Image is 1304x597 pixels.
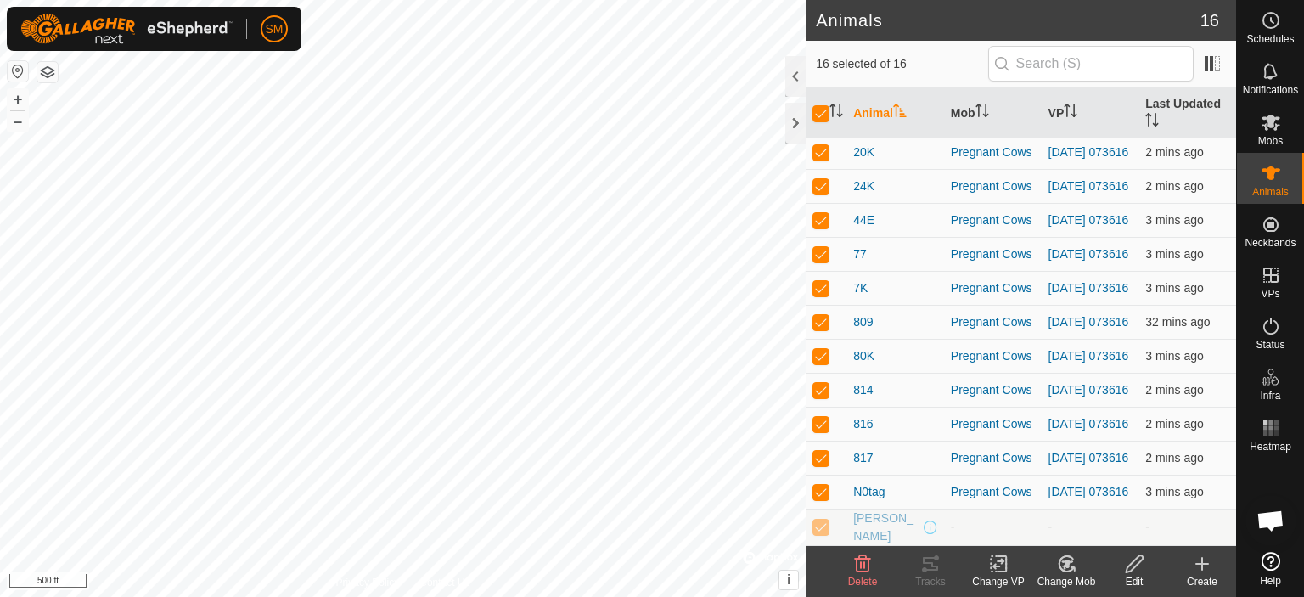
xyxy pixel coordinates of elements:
span: 20K [853,144,874,161]
span: 18 Sept 2025, 12:05 pm [1145,485,1203,498]
span: N0tag [853,483,885,501]
span: [PERSON_NAME] [853,510,920,545]
div: Create [1168,574,1236,589]
button: – [8,111,28,132]
a: [DATE] 073616 [1048,451,1129,465]
span: Delete [848,576,878,588]
span: Neckbands [1245,238,1296,248]
span: 18 Sept 2025, 12:05 pm [1145,213,1203,227]
a: [DATE] 073616 [1048,247,1129,261]
span: VPs [1261,289,1279,299]
div: Pregnant Cows [951,245,1035,263]
span: Help [1260,576,1281,586]
p-sorticon: Activate to sort [1145,115,1159,129]
span: 18 Sept 2025, 12:06 pm [1145,349,1203,363]
span: 77 [853,245,867,263]
p-sorticon: Activate to sort [893,106,907,120]
div: Change Mob [1032,574,1100,589]
a: Contact Us [419,575,469,590]
th: VP [1042,88,1139,139]
p-sorticon: Activate to sort [975,106,989,120]
div: Open chat [1245,495,1296,546]
div: Pregnant Cows [951,449,1035,467]
input: Search (S) [988,46,1194,82]
div: - [951,518,1035,536]
app-display-virtual-paddock-transition: - [1048,520,1053,533]
span: - [1145,520,1149,533]
a: [DATE] 073616 [1048,145,1129,159]
span: 80K [853,347,874,365]
span: 816 [853,415,873,433]
button: Map Layers [37,62,58,82]
div: Edit [1100,574,1168,589]
span: 18 Sept 2025, 11:36 am [1145,315,1210,329]
span: 16 [1200,8,1219,33]
a: [DATE] 073616 [1048,383,1129,397]
span: 44E [853,211,874,229]
span: 18 Sept 2025, 12:05 pm [1145,247,1203,261]
th: Mob [944,88,1042,139]
button: i [779,571,798,589]
a: Help [1237,545,1304,593]
span: Status [1256,340,1284,350]
button: Reset Map [8,61,28,82]
span: Mobs [1258,136,1283,146]
span: SM [266,20,284,38]
h2: Animals [816,10,1200,31]
div: Pregnant Cows [951,381,1035,399]
a: [DATE] 073616 [1048,417,1129,431]
span: 18 Sept 2025, 12:06 pm [1145,281,1203,295]
span: 18 Sept 2025, 12:06 pm [1145,179,1203,193]
div: Pregnant Cows [951,483,1035,501]
div: Tracks [896,574,964,589]
a: [DATE] 073616 [1048,485,1129,498]
div: Pregnant Cows [951,415,1035,433]
span: Notifications [1243,85,1298,95]
span: 18 Sept 2025, 12:06 pm [1145,417,1203,431]
a: Privacy Policy [336,575,400,590]
th: Animal [846,88,944,139]
div: Pregnant Cows [951,279,1035,297]
th: Last Updated [1138,88,1236,139]
div: Pregnant Cows [951,177,1035,195]
div: Change VP [964,574,1032,589]
span: 817 [853,449,873,467]
span: Schedules [1246,34,1294,44]
span: Heatmap [1250,442,1291,452]
span: Animals [1252,187,1289,197]
div: Pregnant Cows [951,347,1035,365]
span: 814 [853,381,873,399]
span: i [787,572,790,587]
p-sorticon: Activate to sort [829,106,843,120]
span: Infra [1260,391,1280,401]
p-sorticon: Activate to sort [1064,106,1077,120]
a: [DATE] 073616 [1048,281,1129,295]
span: 24K [853,177,874,195]
img: Gallagher Logo [20,14,233,44]
a: [DATE] 073616 [1048,213,1129,227]
button: + [8,89,28,110]
div: Pregnant Cows [951,211,1035,229]
a: [DATE] 073616 [1048,349,1129,363]
span: 16 selected of 16 [816,55,987,73]
div: Pregnant Cows [951,144,1035,161]
span: 18 Sept 2025, 12:06 pm [1145,145,1203,159]
span: 18 Sept 2025, 12:06 pm [1145,383,1203,397]
a: [DATE] 073616 [1048,315,1129,329]
span: 7K [853,279,868,297]
span: 18 Sept 2025, 12:06 pm [1145,451,1203,465]
a: [DATE] 073616 [1048,179,1129,193]
div: Pregnant Cows [951,313,1035,331]
span: 809 [853,313,873,331]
